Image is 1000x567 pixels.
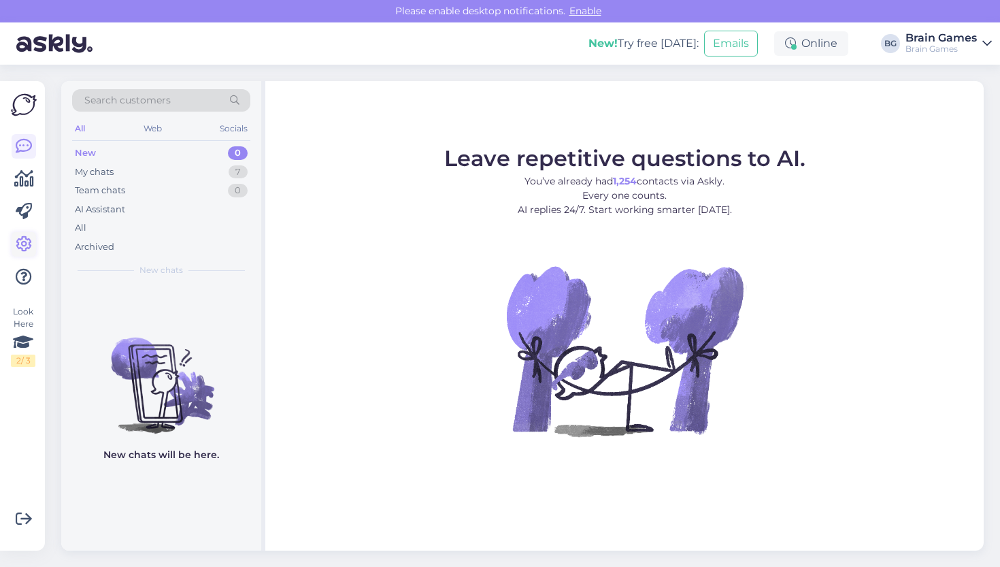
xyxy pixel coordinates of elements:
[588,37,618,50] b: New!
[565,5,605,17] span: Enable
[905,44,977,54] div: Brain Games
[11,306,35,367] div: Look Here
[228,184,248,197] div: 0
[103,448,219,462] p: New chats will be here.
[139,264,183,276] span: New chats
[704,31,758,56] button: Emails
[141,120,165,137] div: Web
[444,145,805,172] span: Leave repetitive questions to AI.
[61,313,261,436] img: No chats
[75,221,86,235] div: All
[229,165,248,179] div: 7
[881,34,900,53] div: BG
[905,33,992,54] a: Brain GamesBrain Games
[75,184,125,197] div: Team chats
[11,92,37,118] img: Askly Logo
[75,146,96,160] div: New
[11,355,35,367] div: 2 / 3
[228,146,248,160] div: 0
[905,33,977,44] div: Brain Games
[588,35,699,52] div: Try free [DATE]:
[72,120,88,137] div: All
[774,31,848,56] div: Online
[444,174,805,217] p: You’ve already had contacts via Askly. Every one counts. AI replies 24/7. Start working smarter [...
[75,203,125,216] div: AI Assistant
[502,228,747,473] img: No Chat active
[84,93,171,108] span: Search customers
[217,120,250,137] div: Socials
[75,165,114,179] div: My chats
[75,240,114,254] div: Archived
[613,175,637,187] b: 1,254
